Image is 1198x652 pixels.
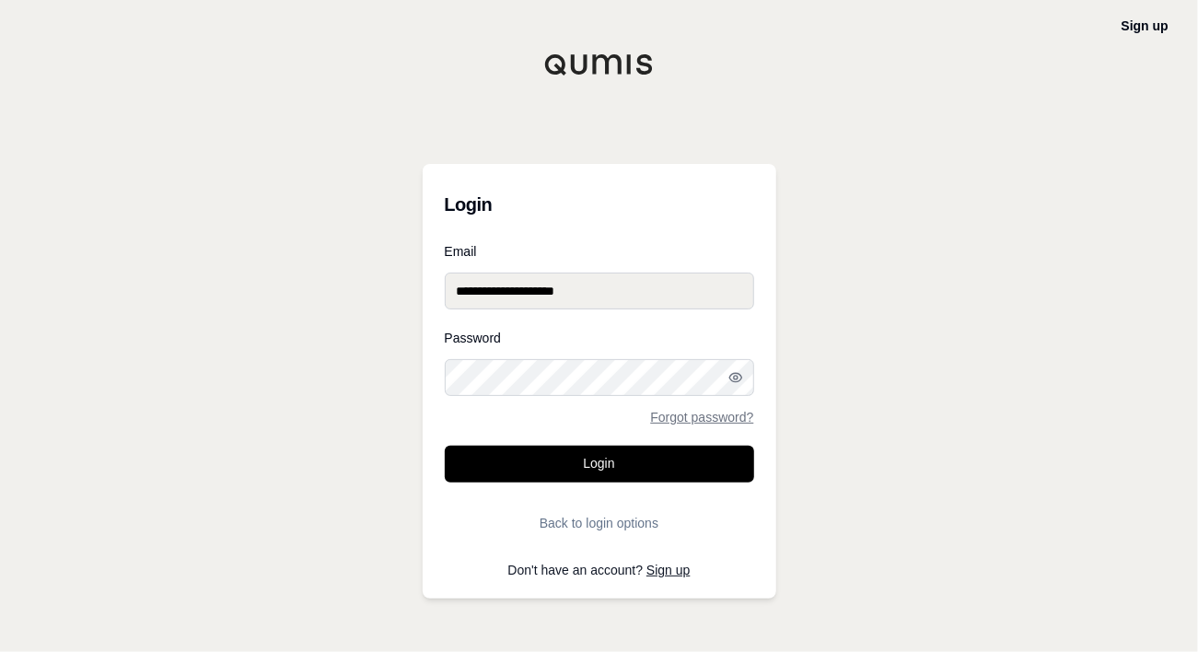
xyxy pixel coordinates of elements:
[445,332,754,344] label: Password
[646,563,690,577] a: Sign up
[544,53,655,76] img: Qumis
[1122,18,1169,33] a: Sign up
[445,564,754,576] p: Don't have an account?
[445,446,754,483] button: Login
[445,186,754,223] h3: Login
[650,411,753,424] a: Forgot password?
[445,505,754,541] button: Back to login options
[445,245,754,258] label: Email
